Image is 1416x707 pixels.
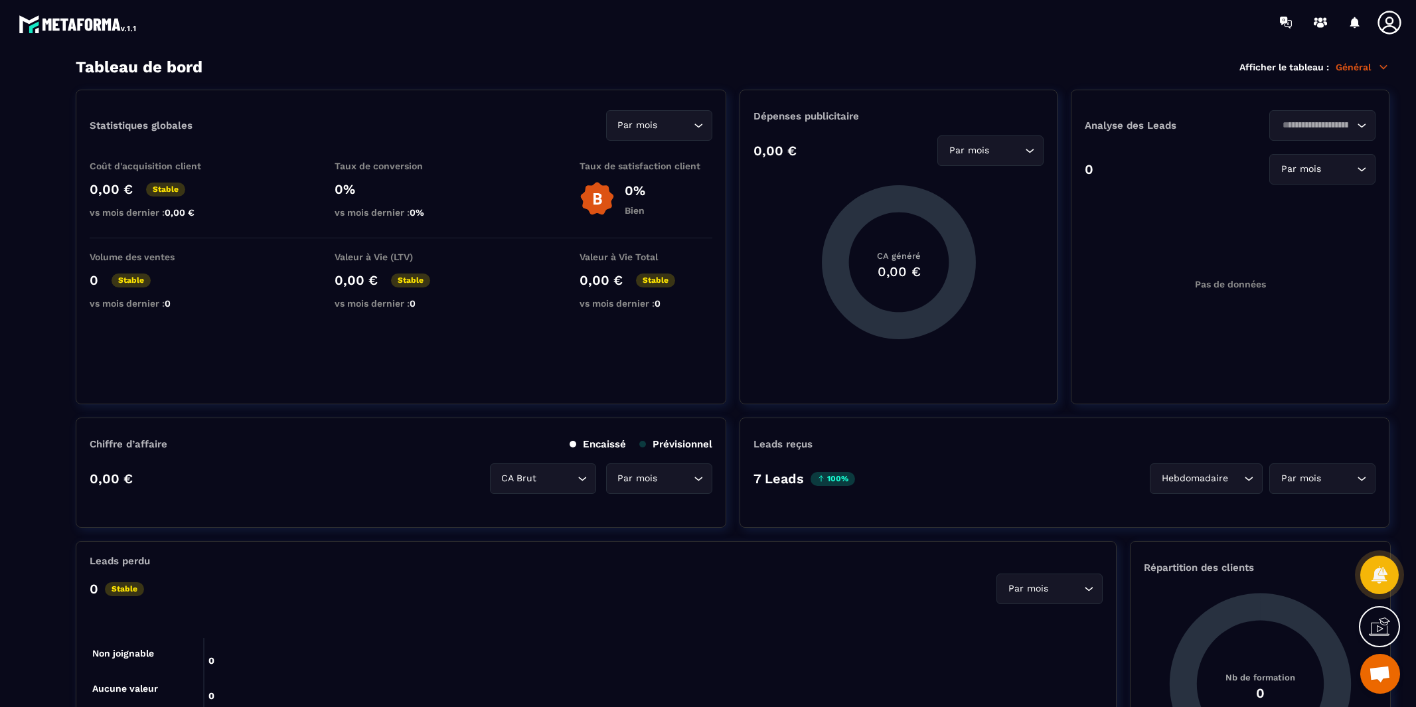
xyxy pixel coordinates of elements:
p: 0 [90,272,98,288]
p: 0,00 € [90,471,133,487]
p: Général [1336,61,1389,73]
img: b-badge-o.b3b20ee6.svg [580,181,615,216]
input: Search for option [992,143,1022,158]
p: 0% [625,183,645,198]
p: Stable [636,274,675,287]
span: Hebdomadaire [1158,471,1231,486]
p: Afficher le tableau : [1239,62,1329,72]
h3: Tableau de bord [76,58,202,76]
input: Search for option [661,118,690,133]
span: Par mois [615,471,661,486]
span: Par mois [1278,162,1324,177]
p: Taux de conversion [335,161,467,171]
p: Bien [625,205,645,216]
p: Stable [105,582,144,596]
span: Par mois [1278,471,1324,486]
span: 0% [410,207,424,218]
div: Search for option [996,574,1103,604]
p: Pas de données [1195,279,1266,289]
p: Stable [146,183,185,196]
p: 0,00 € [753,143,797,159]
p: 0,00 € [335,272,378,288]
span: Par mois [1005,582,1051,596]
input: Search for option [1051,582,1081,596]
span: Par mois [615,118,661,133]
p: 100% [811,472,855,486]
p: Prévisionnel [639,438,712,450]
div: Search for option [1269,463,1376,494]
p: Valeur à Vie Total [580,252,712,262]
p: 0,00 € [580,272,623,288]
p: 0% [335,181,467,197]
div: Search for option [937,135,1044,166]
p: Leads reçus [753,438,813,450]
tspan: Non joignable [92,648,154,659]
span: 0,00 € [165,207,195,218]
p: Analyse des Leads [1085,119,1230,131]
p: vs mois dernier : [90,207,222,218]
p: vs mois dernier : [580,298,712,309]
p: Valeur à Vie (LTV) [335,252,467,262]
span: 0 [165,298,171,309]
p: Chiffre d’affaire [90,438,167,450]
p: vs mois dernier : [90,298,222,309]
p: Volume des ventes [90,252,222,262]
p: Taux de satisfaction client [580,161,712,171]
div: Search for option [606,463,712,494]
div: Search for option [1150,463,1263,494]
p: 0 [1085,161,1093,177]
span: Par mois [946,143,992,158]
p: Stable [112,274,151,287]
p: vs mois dernier : [335,207,467,218]
div: Search for option [1269,154,1376,185]
input: Search for option [1231,471,1241,486]
p: 0,00 € [90,181,133,197]
span: 0 [655,298,661,309]
tspan: Aucune valeur [92,683,158,694]
p: Statistiques globales [90,119,193,131]
p: vs mois dernier : [335,298,467,309]
div: Open chat [1360,654,1400,694]
p: Leads perdu [90,555,150,567]
div: Search for option [1269,110,1376,141]
input: Search for option [540,471,574,486]
input: Search for option [1324,162,1354,177]
div: Search for option [606,110,712,141]
p: Coût d'acquisition client [90,161,222,171]
input: Search for option [1278,118,1354,133]
input: Search for option [1324,471,1354,486]
p: Dépenses publicitaire [753,110,1044,122]
p: Stable [391,274,430,287]
div: Search for option [490,463,596,494]
p: Encaissé [570,438,626,450]
p: 7 Leads [753,471,804,487]
p: Répartition des clients [1144,562,1377,574]
p: 0 [90,581,98,597]
span: CA Brut [499,471,540,486]
span: 0 [410,298,416,309]
input: Search for option [661,471,690,486]
img: logo [19,12,138,36]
